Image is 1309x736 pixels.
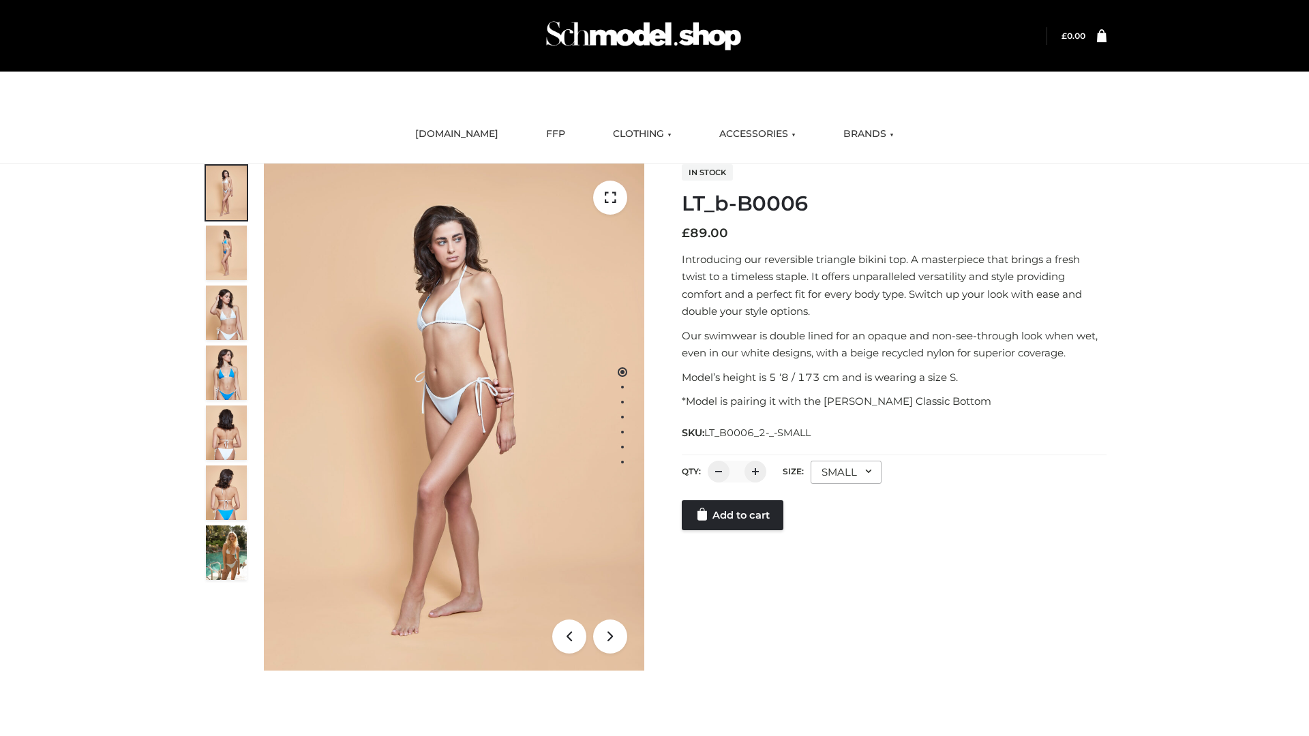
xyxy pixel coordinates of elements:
img: ArielClassicBikiniTop_CloudNine_AzureSky_OW114ECO_1-scaled.jpg [206,166,247,220]
bdi: 89.00 [682,226,728,241]
p: Introducing our reversible triangle bikini top. A masterpiece that brings a fresh twist to a time... [682,251,1107,320]
a: FFP [536,119,575,149]
label: Size: [783,466,804,476]
span: £ [682,226,690,241]
span: £ [1062,31,1067,41]
img: ArielClassicBikiniTop_CloudNine_AzureSky_OW114ECO_3-scaled.jpg [206,286,247,340]
img: ArielClassicBikiniTop_CloudNine_AzureSky_OW114ECO_4-scaled.jpg [206,346,247,400]
img: ArielClassicBikiniTop_CloudNine_AzureSky_OW114ECO_7-scaled.jpg [206,405,247,460]
a: [DOMAIN_NAME] [405,119,509,149]
img: ArielClassicBikiniTop_CloudNine_AzureSky_OW114ECO_1 [264,164,644,671]
span: LT_B0006_2-_-SMALL [704,427,811,439]
a: ACCESSORIES [709,119,806,149]
img: ArielClassicBikiniTop_CloudNine_AzureSky_OW114ECO_2-scaled.jpg [206,226,247,280]
bdi: 0.00 [1062,31,1085,41]
span: SKU: [682,425,812,441]
label: QTY: [682,466,701,476]
img: Arieltop_CloudNine_AzureSky2.jpg [206,525,247,580]
a: BRANDS [833,119,904,149]
p: Our swimwear is double lined for an opaque and non-see-through look when wet, even in our white d... [682,327,1107,362]
p: *Model is pairing it with the [PERSON_NAME] Classic Bottom [682,393,1107,410]
p: Model’s height is 5 ‘8 / 173 cm and is wearing a size S. [682,369,1107,386]
img: ArielClassicBikiniTop_CloudNine_AzureSky_OW114ECO_8-scaled.jpg [206,465,247,520]
div: SMALL [811,461,882,484]
img: Schmodel Admin 964 [541,9,746,63]
span: In stock [682,164,733,181]
a: Add to cart [682,500,783,530]
h1: LT_b-B0006 [682,191,1107,216]
a: CLOTHING [603,119,682,149]
a: £0.00 [1062,31,1085,41]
